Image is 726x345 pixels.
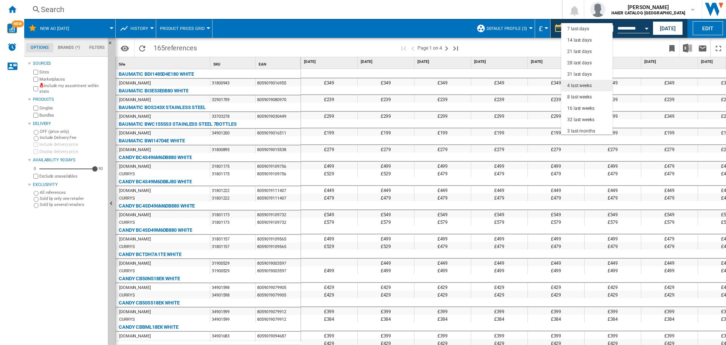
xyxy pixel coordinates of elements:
div: 28 last days [567,60,592,66]
div: 4 last weeks [567,83,592,89]
div: 16 last weeks [567,105,594,112]
div: 8 last weeks [567,94,592,100]
div: 31 last days [567,71,592,78]
div: 14 last days [567,37,592,44]
div: 21 last days [567,48,592,55]
div: 7 last days [567,26,589,32]
div: 3 last months [567,128,595,134]
div: 32 last weeks [567,117,594,123]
